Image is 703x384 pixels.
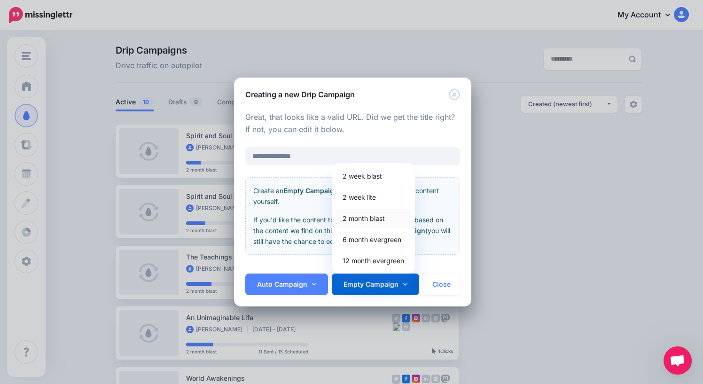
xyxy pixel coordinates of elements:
[336,230,411,249] a: 6 month evergreen
[336,188,411,206] a: 2 week lite
[336,251,411,270] a: 12 month evergreen
[253,185,452,207] p: Create an if you want to create the content yourself.
[449,89,460,101] button: Close
[245,111,460,136] p: Great, that looks like a valid URL. Did we get the title right? If not, you can edit it below.
[332,274,419,295] a: Empty Campaign
[245,274,328,295] a: Auto Campaign
[423,274,460,295] button: Close
[336,209,411,227] a: 2 month blast
[245,89,355,100] h5: Creating a new Drip Campaign
[336,167,411,185] a: 2 week blast
[253,214,452,247] p: If you'd like the content to be created automatically based on the content we find on this page, ...
[283,187,338,195] b: Empty Campaign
